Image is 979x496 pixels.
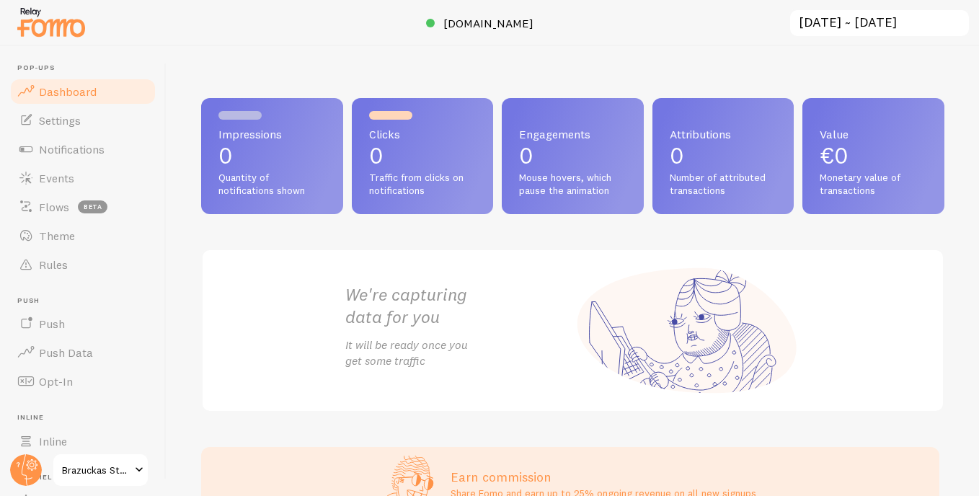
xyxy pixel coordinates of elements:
[39,171,74,185] span: Events
[39,84,97,99] span: Dashboard
[451,469,756,485] h3: Earn commission
[9,427,157,456] a: Inline
[9,221,157,250] a: Theme
[9,309,157,338] a: Push
[39,142,105,156] span: Notifications
[820,141,849,169] span: €0
[9,106,157,135] a: Settings
[9,338,157,367] a: Push Data
[39,113,81,128] span: Settings
[62,461,130,479] span: Brazuckas Store
[9,135,157,164] a: Notifications
[39,374,73,389] span: Opt-In
[9,164,157,192] a: Events
[519,128,626,140] span: Engagements
[369,144,477,167] p: 0
[39,229,75,243] span: Theme
[519,144,626,167] p: 0
[9,192,157,221] a: Flows beta
[670,172,777,197] span: Number of attributed transactions
[17,63,157,73] span: Pop-ups
[218,172,326,197] span: Quantity of notifications shown
[39,316,65,331] span: Push
[39,257,68,272] span: Rules
[9,367,157,396] a: Opt-In
[9,77,157,106] a: Dashboard
[820,128,927,140] span: Value
[345,337,573,370] p: It will be ready once you get some traffic
[345,283,573,328] h2: We're capturing data for you
[519,172,626,197] span: Mouse hovers, which pause the animation
[369,128,477,140] span: Clicks
[670,128,777,140] span: Attributions
[15,4,87,40] img: fomo-relay-logo-orange.svg
[218,144,326,167] p: 0
[39,200,69,214] span: Flows
[820,172,927,197] span: Monetary value of transactions
[670,144,777,167] p: 0
[218,128,326,140] span: Impressions
[39,434,67,448] span: Inline
[9,250,157,279] a: Rules
[52,453,149,487] a: Brazuckas Store
[369,172,477,197] span: Traffic from clicks on notifications
[39,345,93,360] span: Push Data
[78,200,107,213] span: beta
[17,296,157,306] span: Push
[17,413,157,422] span: Inline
